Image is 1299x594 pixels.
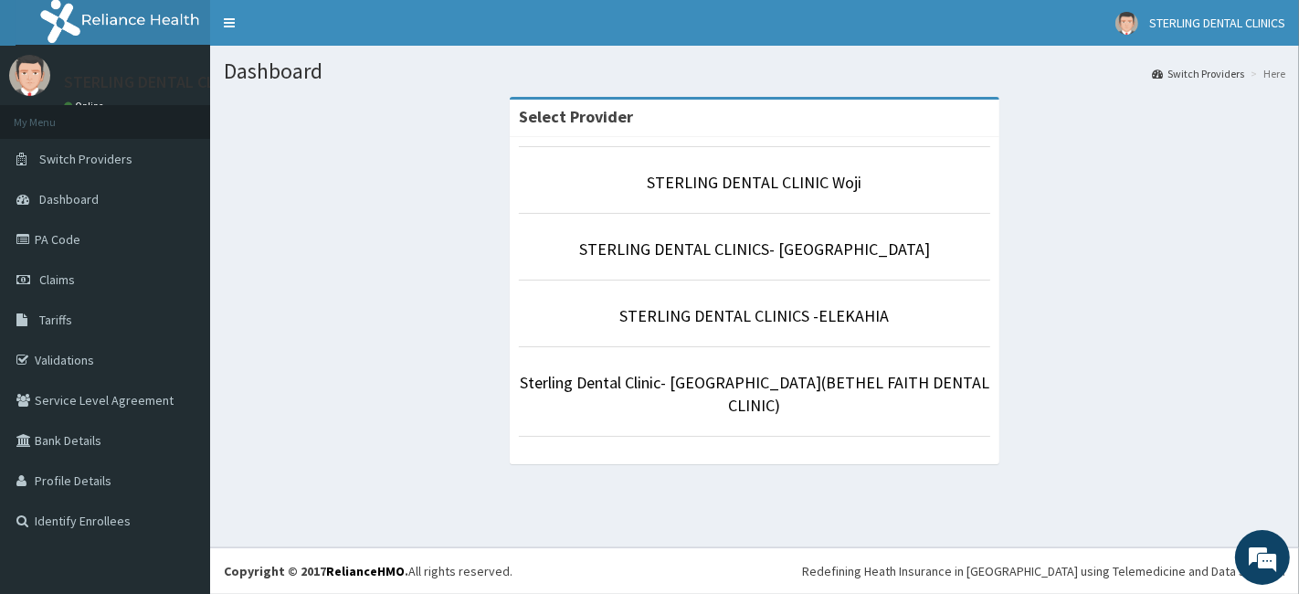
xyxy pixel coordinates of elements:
textarea: Type your message and hit 'Enter' [9,398,348,462]
footer: All rights reserved. [210,547,1299,594]
span: STERLING DENTAL CLINICS [1149,15,1285,31]
li: Here [1246,66,1285,81]
p: STERLING DENTAL CLINICS [64,74,253,90]
strong: Copyright © 2017 . [224,563,408,579]
img: User Image [9,55,50,96]
div: Redefining Heath Insurance in [GEOGRAPHIC_DATA] using Telemedicine and Data Science! [802,562,1285,580]
img: d_794563401_company_1708531726252_794563401 [34,91,74,137]
a: Switch Providers [1152,66,1244,81]
h1: Dashboard [224,59,1285,83]
div: Chat with us now [95,102,307,126]
span: We're online! [106,180,252,365]
a: RelianceHMO [326,563,405,579]
div: Minimize live chat window [300,9,343,53]
a: STERLING DENTAL CLINICS -ELEKAHIA [620,305,890,326]
a: STERLING DENTAL CLINIC Woji [648,172,862,193]
span: Switch Providers [39,151,132,167]
a: Sterling Dental Clinic- [GEOGRAPHIC_DATA](BETHEL FAITH DENTAL CLINIC) [520,372,989,417]
a: Online [64,100,108,112]
a: STERLING DENTAL CLINICS- [GEOGRAPHIC_DATA] [579,239,930,260]
strong: Select Provider [519,106,633,127]
img: User Image [1115,12,1138,35]
span: Tariffs [39,312,72,328]
span: Claims [39,271,75,288]
span: Dashboard [39,191,99,207]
